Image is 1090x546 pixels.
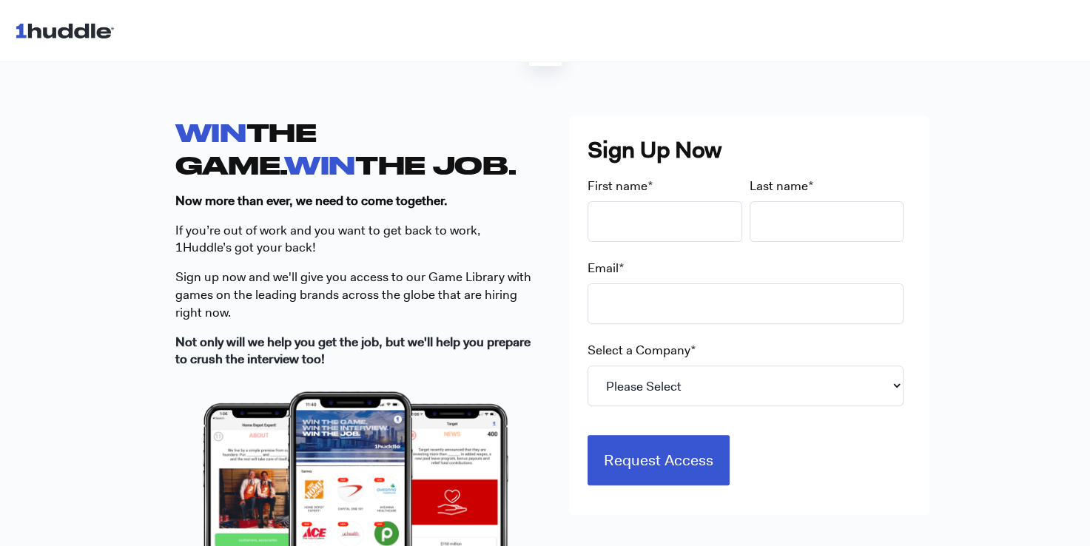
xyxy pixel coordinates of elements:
[175,118,517,178] strong: THE GAME. THE JOB.
[750,178,808,194] span: Last name
[175,269,536,321] p: S
[588,342,690,358] span: Select a Company
[175,334,531,368] strong: Not only will we help you get the job, but we'll help you prepare to crush the interview too!
[15,16,121,44] img: 1huddle
[175,222,480,256] span: If you’re out of work and you want to get back to work, 1Huddle’s got your back!
[175,269,531,320] span: ign up now and we'll give you access to our Game Library with games on the leading brands across ...
[284,150,355,179] span: WIN
[588,178,647,194] span: First name
[588,435,730,485] input: Request Access
[588,260,619,276] span: Email
[175,192,448,209] strong: Now more than ever, we need to come together.
[588,135,911,166] h3: Sign Up Now
[175,118,246,146] span: WIN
